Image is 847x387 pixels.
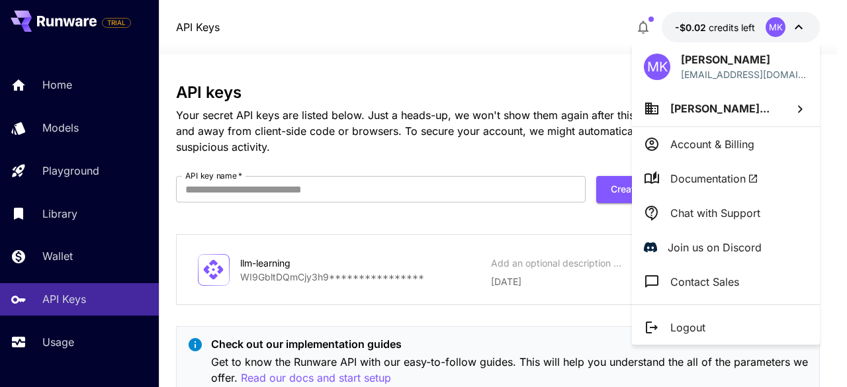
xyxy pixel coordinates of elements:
span: [PERSON_NAME]... [670,102,770,115]
p: Chat with Support [670,205,760,221]
span: Documentation [670,171,758,187]
p: Join us on Discord [668,239,762,255]
p: [EMAIL_ADDRESS][DOMAIN_NAME] [681,67,808,81]
p: Contact Sales [670,274,739,290]
div: mohammedkaleemullah06@gmail.com [681,67,808,81]
p: Account & Billing [670,136,754,152]
div: MK [644,54,670,80]
p: Logout [670,320,705,335]
p: [PERSON_NAME] [681,52,808,67]
button: [PERSON_NAME]... [632,91,820,126]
